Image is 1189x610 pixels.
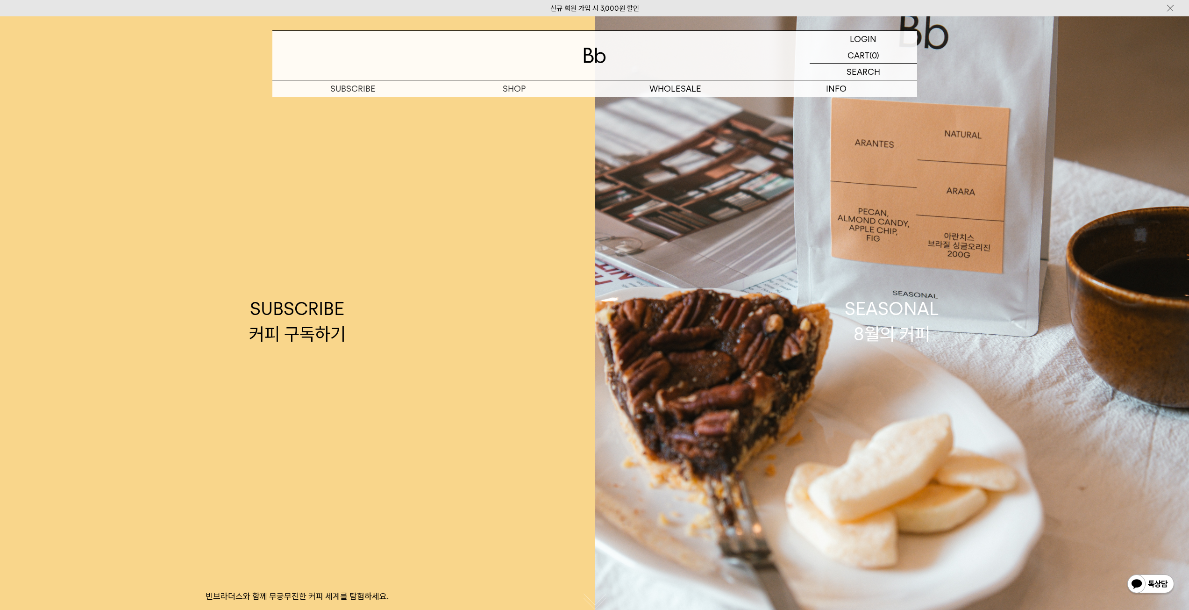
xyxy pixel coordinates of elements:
[1126,574,1175,596] img: 카카오톡 채널 1:1 채팅 버튼
[810,47,917,64] a: CART (0)
[434,80,595,97] a: SHOP
[847,47,869,63] p: CART
[595,80,756,97] p: WHOLESALE
[249,296,346,346] div: SUBSCRIBE 커피 구독하기
[850,31,876,47] p: LOGIN
[272,80,434,97] a: SUBSCRIBE
[845,296,939,346] div: SEASONAL 8월의 커피
[756,80,917,97] p: INFO
[847,64,880,80] p: SEARCH
[869,47,879,63] p: (0)
[584,48,606,63] img: 로고
[810,31,917,47] a: LOGIN
[550,4,639,13] a: 신규 회원 가입 시 3,000원 할인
